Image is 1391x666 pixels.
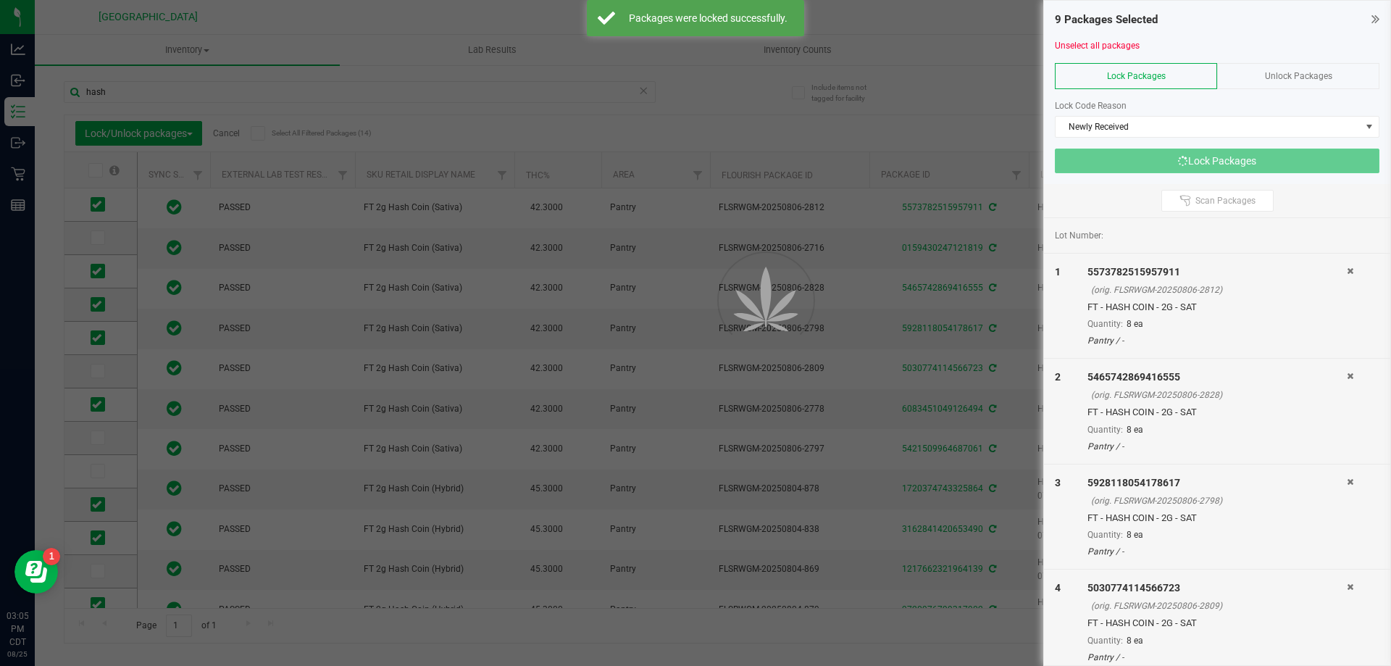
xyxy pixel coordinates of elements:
[1087,319,1123,329] span: Quantity:
[1087,530,1123,540] span: Quantity:
[1107,71,1166,81] span: Lock Packages
[1087,300,1347,315] div: FT - HASH COIN - 2G - SAT
[1087,636,1123,646] span: Quantity:
[1055,41,1140,51] a: Unselect all packages
[1091,388,1347,401] div: (orig. FLSRWGM-20250806-2828)
[1087,425,1123,435] span: Quantity:
[1195,195,1256,207] span: Scan Packages
[1091,494,1347,507] div: (orig. FLSRWGM-20250806-2798)
[1087,334,1347,347] div: Pantry / -
[1087,651,1347,664] div: Pantry / -
[1087,545,1347,558] div: Pantry / -
[1055,371,1061,383] span: 2
[1127,319,1143,329] span: 8 ea
[1127,530,1143,540] span: 8 ea
[1056,117,1361,137] span: Newly Received
[1091,283,1347,296] div: (orig. FLSRWGM-20250806-2812)
[1087,265,1347,280] div: 5573782515957911
[1055,477,1061,488] span: 3
[623,11,793,25] div: Packages were locked successfully.
[1055,266,1061,278] span: 1
[1055,149,1379,173] button: Lock Packages
[14,550,58,594] iframe: Resource center
[1087,511,1347,525] div: FT - HASH COIN - 2G - SAT
[1055,101,1127,111] span: Lock Code Reason
[1265,71,1332,81] span: Unlock Packages
[1055,582,1061,594] span: 4
[1087,475,1347,491] div: 5928118054178617
[1127,425,1143,435] span: 8 ea
[1087,616,1347,630] div: FT - HASH COIN - 2G - SAT
[1087,440,1347,453] div: Pantry / -
[1091,599,1347,612] div: (orig. FLSRWGM-20250806-2809)
[1055,229,1103,242] span: Lot Number:
[1087,370,1347,385] div: 5465742869416555
[1161,190,1274,212] button: Scan Packages
[43,548,60,565] iframe: Resource center unread badge
[1127,636,1143,646] span: 8 ea
[1087,405,1347,420] div: FT - HASH COIN - 2G - SAT
[1087,580,1347,596] div: 5030774114566723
